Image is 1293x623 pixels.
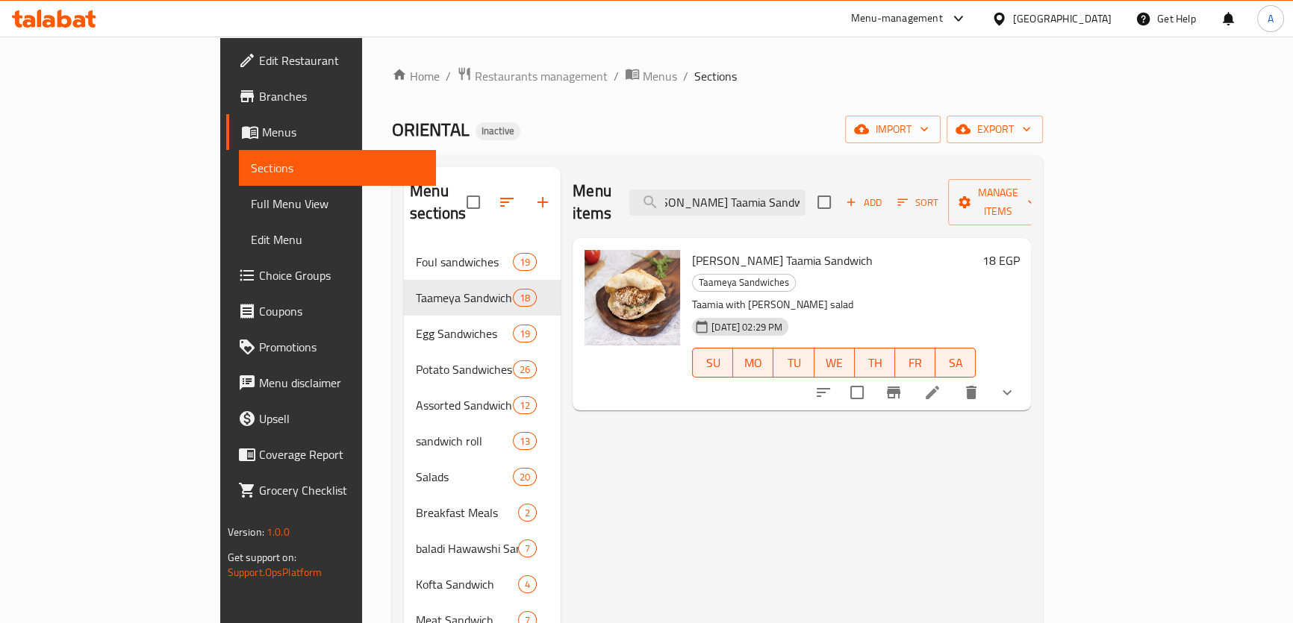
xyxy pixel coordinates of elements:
[982,250,1019,271] h6: 18 EGP
[693,274,795,291] span: Taameya Sandwiches
[857,120,929,139] span: import
[525,184,561,220] button: Add section
[998,383,1016,401] svg: Show Choices
[392,66,1043,86] nav: breadcrumb
[476,122,520,140] div: Inactive
[416,468,513,486] span: Salads
[699,352,727,374] span: SU
[947,116,1043,143] button: export
[416,360,513,378] span: Potato Sandwiches
[404,423,561,459] div: sandwich roll13
[895,348,935,378] button: FR
[404,530,561,566] div: baladi Hawawshi Sandwich7
[814,348,855,378] button: WE
[694,67,737,85] span: Sections
[643,67,677,85] span: Menus
[625,66,677,86] a: Menus
[259,266,424,284] span: Choice Groups
[585,250,680,345] img: Baba Ghanoug Taamia Sandwich
[226,114,436,150] a: Menus
[894,191,942,214] button: Sort
[692,295,976,314] p: Taamia with [PERSON_NAME] salad
[259,481,424,499] span: Grocery Checklist
[239,150,436,186] a: Sections
[519,577,536,592] span: 4
[683,67,688,85] li: /
[226,78,436,114] a: Branches
[239,222,436,257] a: Edit Menu
[476,125,520,137] span: Inactive
[226,43,436,78] a: Edit Restaurant
[897,194,938,211] span: Sort
[844,194,884,211] span: Add
[404,566,561,602] div: Kofta Sandwich4
[416,575,518,593] span: Kofta Sandwich
[259,302,424,320] span: Coupons
[259,87,424,105] span: Branches
[416,325,513,342] span: Egg Sandwiches
[251,231,424,248] span: Edit Menu
[416,432,513,450] span: sandwich roll
[573,180,611,225] h2: Menu items
[692,274,796,292] div: Taameya Sandwiches
[989,375,1025,410] button: show more
[404,351,561,387] div: Potato Sandwiches26
[513,360,537,378] div: items
[851,10,943,28] div: Menu-management
[519,506,536,520] span: 2
[1013,10,1112,27] div: [GEOGRAPHIC_DATA]
[960,184,1036,221] span: Manage items
[519,542,536,556] span: 7
[514,470,536,484] span: 20
[251,159,424,177] span: Sections
[901,352,929,374] span: FR
[888,191,948,214] span: Sort items
[820,352,849,374] span: WE
[513,432,537,450] div: items
[457,66,608,86] a: Restaurants management
[228,548,296,567] span: Get support on:
[226,436,436,472] a: Coverage Report
[513,289,537,307] div: items
[514,398,536,413] span: 12
[861,352,889,374] span: TH
[416,504,518,522] span: Breakfast Meals
[239,186,436,222] a: Full Menu View
[514,363,536,377] span: 26
[226,472,436,508] a: Grocery Checklist
[935,348,976,378] button: SA
[876,375,912,410] button: Branch-specific-item
[228,522,264,542] span: Version:
[404,495,561,530] div: Breakfast Meals2
[513,396,537,414] div: items
[845,116,941,143] button: import
[514,327,536,341] span: 19
[404,387,561,423] div: Assorted Sandwich12
[705,320,788,334] span: [DATE] 02:29 PM
[416,289,513,307] span: Taameya Sandwiches
[228,563,323,582] a: Support.OpsPlatform
[416,396,513,414] span: Assorted Sandwich
[779,352,808,374] span: TU
[416,539,518,557] span: baladi Hawawshi Sandwich
[416,253,513,271] span: Foul sandwiches
[840,191,888,214] button: Add
[739,352,767,374] span: MO
[1268,10,1274,27] span: A
[806,375,841,410] button: sort-choices
[251,195,424,213] span: Full Menu View
[259,51,424,69] span: Edit Restaurant
[518,539,537,557] div: items
[513,253,537,271] div: items
[923,383,941,401] a: Edit menu item
[404,459,561,495] div: Salads20
[514,291,536,305] span: 18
